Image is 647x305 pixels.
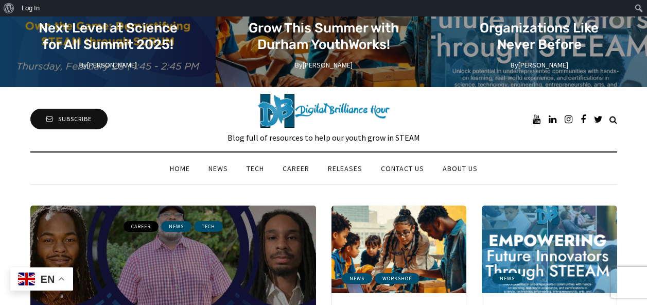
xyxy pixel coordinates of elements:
[433,163,487,174] a: About us
[161,163,199,174] a: Home
[199,163,237,174] a: News
[194,221,223,232] a: Tech
[372,163,433,174] a: Contact us
[609,114,617,124] a: Search toggle
[273,163,319,174] a: Career
[228,130,420,145] div: Blog full of resources to help our youth grow in STEAM
[41,274,55,285] span: en
[492,273,522,284] a: News
[87,60,137,70] a: [PERSON_NAME]
[518,60,568,70] a: [PERSON_NAME]
[511,60,568,70] span: By
[295,60,353,70] span: By
[319,163,372,174] a: Releases
[79,60,137,70] span: By
[249,3,399,53] a: Get Paid to Learn and Grow This Summer with Durham YouthWorks!
[257,94,390,128] img: Digital Brilliance Blog
[161,221,191,232] a: News
[342,273,372,284] a: News
[18,273,35,285] img: en
[237,163,273,174] a: Tech
[30,109,108,129] a: Subscribe
[375,273,419,284] a: Workshop
[124,221,159,232] a: Career
[303,60,353,70] a: [PERSON_NAME]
